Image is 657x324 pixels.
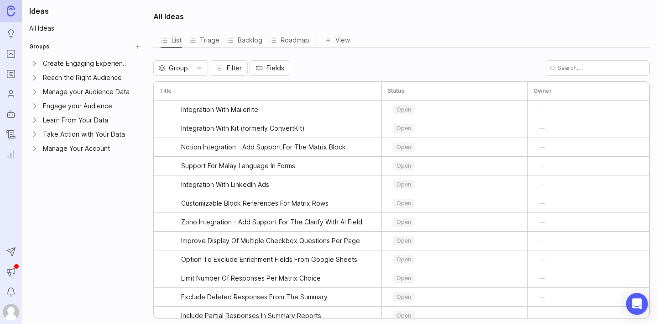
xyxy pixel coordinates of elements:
[539,311,545,320] span: —
[533,291,551,303] button: —
[387,234,522,248] div: toggle menu
[558,64,646,72] input: Search...
[387,308,522,323] div: toggle menu
[43,115,131,125] div: Learn From Your Data
[3,304,19,320] img: Andrew Demeter
[26,113,144,127] div: Expand Learn From Your DataLearn From Your DataGroup settings
[26,85,144,98] a: Expand Manage your Audience DataManage your Audience DataGroup settings
[533,272,551,285] button: —
[387,121,522,136] div: toggle menu
[161,34,182,47] div: List
[539,143,545,152] span: —
[181,119,376,138] a: Integration With Kit (formerly ConvertKit)
[30,144,39,153] button: Expand Manage Your Account
[396,125,411,132] p: open
[396,200,411,207] p: open
[539,180,545,189] span: —
[539,292,545,302] span: —
[26,71,144,84] a: Expand Reach the Right AudienceReach the Right AudienceGroup settings
[169,63,188,73] span: Group
[539,105,545,114] span: —
[533,86,552,96] h3: Owner
[3,284,19,300] button: Notifications
[396,312,411,319] p: open
[29,42,49,51] h2: Groups
[181,274,321,283] span: Limit Number Of Responses Per Matrix Choice
[26,85,144,99] div: Expand Manage your Audience DataManage your Audience DataGroup settings
[189,33,219,47] button: Triage
[387,140,522,154] div: toggle menu
[26,22,144,35] a: All Ideas
[181,124,305,133] span: Integration With Kit (formerly ConvertKit)
[387,290,522,304] div: toggle menu
[7,5,15,16] img: Canny Home
[533,216,551,228] button: —
[181,101,376,119] a: Integration With Mailerlite
[181,175,376,194] a: Integration With LinkedIn Ads
[539,199,545,208] span: —
[539,255,545,264] span: —
[210,60,248,76] button: Filter
[43,129,131,139] div: Take Action with Your Data
[533,103,551,116] button: —
[26,5,144,16] h1: Ideas
[181,180,269,189] span: Integration With LinkedIn Ads
[3,146,19,163] a: Reporting
[181,255,357,264] span: Option To Exclude Enrichment Fields From Google Sheets
[533,253,551,266] button: —
[181,138,376,156] a: Notion Integration - Add Support For The Matrix Block
[30,130,39,139] button: Expand Take Action with Your Data
[533,234,551,247] button: —
[131,40,144,53] button: Create Group
[153,60,208,76] div: toggle menu
[30,101,39,111] button: Expand Engage your Audience
[387,196,522,211] div: toggle menu
[43,73,131,83] div: Reach the Right Audience
[26,113,144,127] a: Expand Learn From Your DataLearn From Your DataGroup settings
[3,106,19,122] a: Autopilot
[324,34,350,47] button: View
[270,33,309,47] button: Roadmap
[396,162,411,170] p: open
[193,64,208,72] svg: toggle icon
[43,58,131,69] div: Create Engaging Experiences
[3,264,19,280] button: Announcements
[181,288,376,306] a: Exclude Deleted Responses From The Summary
[396,237,411,244] p: open
[181,236,360,245] span: Improve Display Of Multiple Checkbox Questions Per Page
[43,101,131,111] div: Engage your Audience
[396,218,411,226] p: open
[26,99,144,112] a: Expand Engage your AudienceEngage your AudienceGroup settings
[181,157,376,175] a: Support For Malay Language In Forms
[387,252,522,267] div: toggle menu
[396,181,411,188] p: open
[43,143,131,154] div: Manage Your Account
[396,256,411,263] p: open
[387,159,522,173] div: toggle menu
[626,293,648,315] div: Open Intercom Messenger
[181,213,376,231] a: Zoho Integration - Add Support For The Clarify With AI Field
[387,102,522,117] div: toggle menu
[539,124,545,133] span: —
[43,87,131,97] div: Manage your Audience Data
[3,26,19,42] a: Ideas
[533,159,551,172] button: —
[533,309,551,322] button: —
[26,142,144,155] div: Expand Manage Your AccountManage Your AccountGroup settings
[181,292,328,302] span: Exclude Deleted Responses From The Summary
[26,127,144,141] div: Expand Take Action with Your DataTake Action with Your DataGroup settings
[3,46,19,62] a: Portal
[387,86,404,96] h3: Status
[387,215,522,229] div: toggle menu
[396,106,411,113] p: open
[181,161,295,170] span: Support For Malay Language In Forms
[539,161,545,170] span: —
[181,218,362,227] span: Zoho Integration - Add Support For The Clarify With AI Field
[181,232,376,250] a: Improve Display Of Multiple Checkbox Questions Per Page
[181,199,328,208] span: Customizable Block References For Matrix Rows
[396,293,411,301] p: open
[181,269,376,287] a: Limit Number Of Responses Per Matrix Choice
